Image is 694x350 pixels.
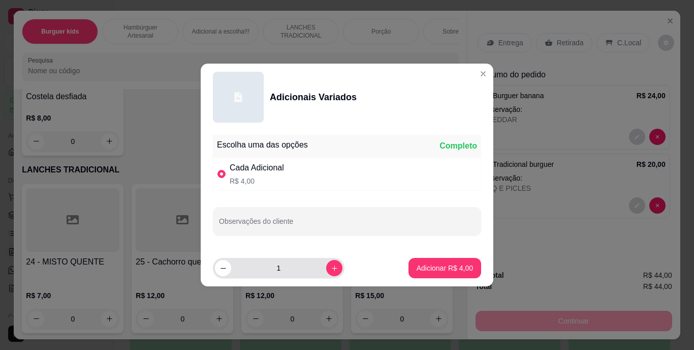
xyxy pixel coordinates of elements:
input: Observações do cliente [219,220,475,230]
p: R$ 4,00 [230,176,284,186]
button: decrease-product-quantity [215,260,231,276]
div: Cada Adicional [230,162,284,174]
p: Adicionar R$ 4,00 [417,263,473,273]
div: Adicionais Variados [270,90,357,104]
div: Escolha uma das opções [217,139,308,151]
button: Adicionar R$ 4,00 [408,258,481,278]
div: Completo [439,140,477,152]
button: Close [475,66,491,82]
button: increase-product-quantity [326,260,342,276]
